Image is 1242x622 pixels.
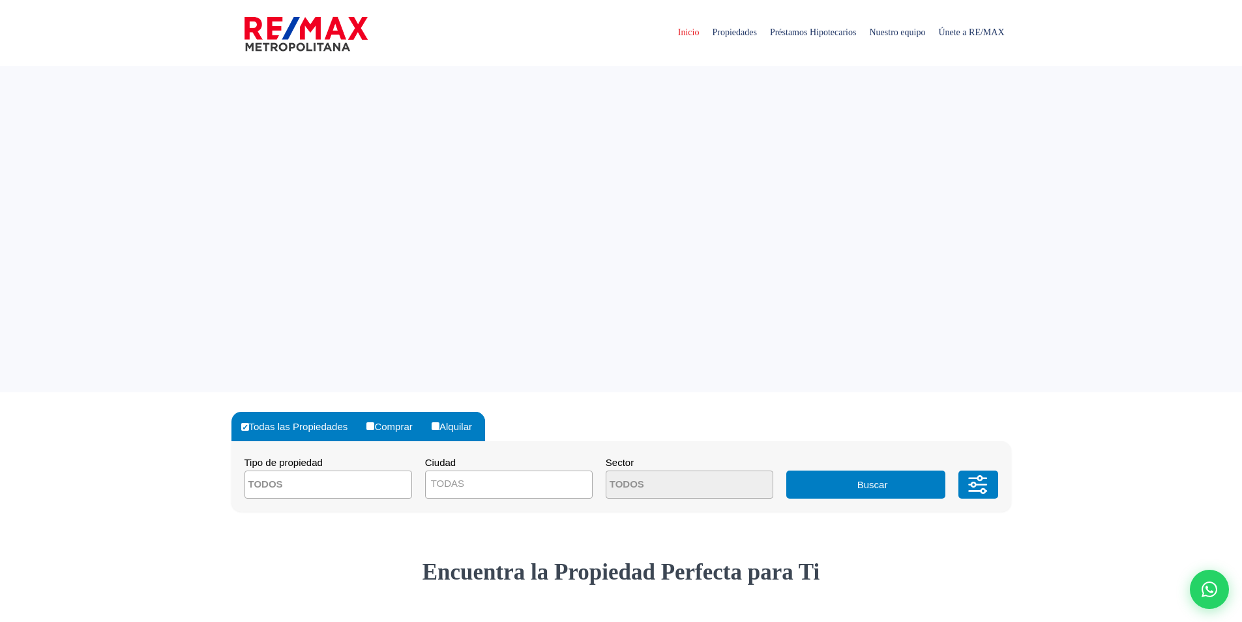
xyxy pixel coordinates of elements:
[422,559,820,585] strong: Encuentra la Propiedad Perfecta para Ti
[672,13,706,52] span: Inicio
[238,412,361,441] label: Todas las Propiedades
[425,471,593,499] span: TODAS
[932,13,1011,52] span: Únete a RE/MAX
[606,471,733,499] textarea: Search
[432,422,439,430] input: Alquilar
[426,474,592,493] span: TODAS
[366,422,374,430] input: Comprar
[863,13,932,52] span: Nuestro equipo
[244,14,368,54] img: remax-metropolitana-logo
[428,412,485,441] label: Alquilar
[244,457,323,468] span: Tipo de propiedad
[363,412,425,441] label: Comprar
[606,457,634,468] span: Sector
[425,457,456,468] span: Ciudad
[786,471,945,499] button: Buscar
[241,423,249,431] input: Todas las Propiedades
[245,471,372,499] textarea: Search
[431,478,464,489] span: TODAS
[763,13,863,52] span: Préstamos Hipotecarios
[705,13,763,52] span: Propiedades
